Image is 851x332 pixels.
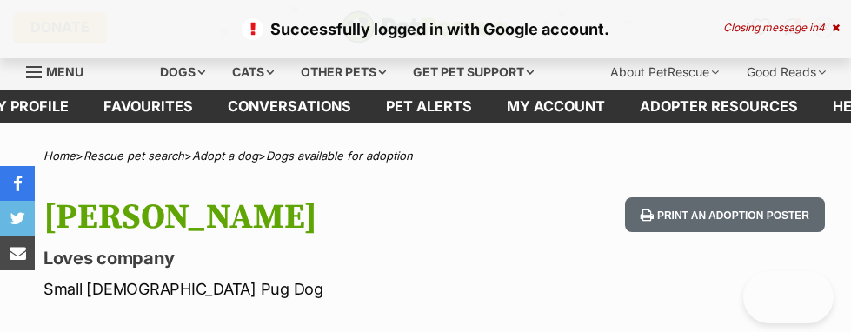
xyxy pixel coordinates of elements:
div: Dogs [148,55,217,90]
a: Dogs available for adoption [266,149,413,163]
a: My account [489,90,622,123]
h1: [PERSON_NAME] [43,197,522,237]
a: Pet alerts [369,90,489,123]
div: About PetRescue [598,55,731,90]
iframe: Help Scout Beacon - Open [743,271,834,323]
a: Favourites [86,90,210,123]
div: Good Reads [735,55,838,90]
span: Menu [46,64,83,79]
a: Rescue pet search [83,149,184,163]
a: Home [43,149,76,163]
button: Print an adoption poster [625,197,825,233]
span: 4 [818,21,825,34]
div: Get pet support [401,55,546,90]
div: Closing message in [723,22,840,34]
div: Cats [220,55,286,90]
a: conversations [210,90,369,123]
a: Adopter resources [622,90,815,123]
a: Adopt a dog [192,149,258,163]
p: Small [DEMOGRAPHIC_DATA] Pug Dog [43,277,522,301]
a: Menu [26,55,96,86]
p: Successfully logged in with Google account. [17,17,834,41]
div: Other pets [289,55,398,90]
p: Loves company [43,246,522,270]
